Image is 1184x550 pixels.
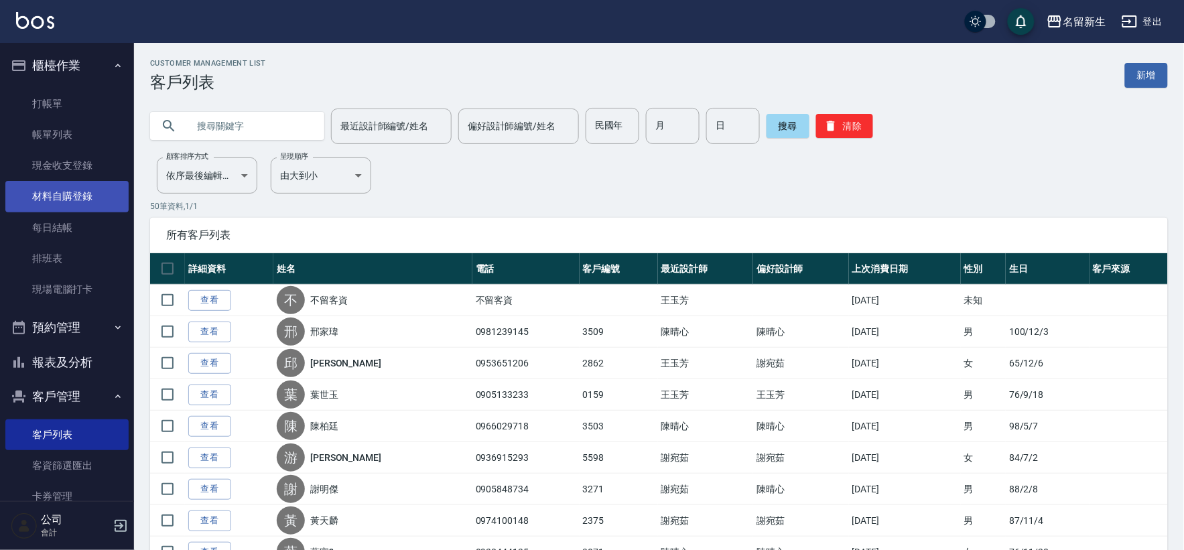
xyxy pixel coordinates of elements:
button: 預約管理 [5,310,129,345]
a: 黃天麟 [310,514,338,527]
td: 65/12/6 [1006,348,1089,379]
a: 卡券管理 [5,481,129,512]
td: 3503 [580,411,658,442]
td: [DATE] [849,442,961,474]
h5: 公司 [41,513,109,527]
td: 王玉芳 [658,348,753,379]
td: 0974100148 [472,505,580,537]
a: 客戶列表 [5,419,129,450]
td: [DATE] [849,316,961,348]
div: 游 [277,443,305,472]
td: 陳晴心 [753,316,848,348]
a: 新增 [1125,63,1168,88]
td: 100/12/3 [1006,316,1089,348]
td: 3271 [580,474,658,505]
div: 陳 [277,412,305,440]
td: 不留客資 [472,285,580,316]
div: 依序最後編輯時間 [157,157,257,194]
a: 打帳單 [5,88,129,119]
td: 2862 [580,348,658,379]
div: 邢 [277,318,305,346]
td: 未知 [961,285,1006,316]
td: 女 [961,348,1006,379]
a: 陳柏廷 [310,419,338,433]
td: 男 [961,379,1006,411]
td: 女 [961,442,1006,474]
td: 王玉芳 [658,379,753,411]
a: 查看 [188,322,231,342]
td: 88/2/8 [1006,474,1089,505]
td: 5598 [580,442,658,474]
th: 生日 [1006,253,1089,285]
td: [DATE] [849,348,961,379]
p: 會計 [41,527,109,539]
td: 謝宛茹 [753,348,848,379]
a: 現金收支登錄 [5,150,129,181]
a: 查看 [188,448,231,468]
div: 黃 [277,506,305,535]
div: 葉 [277,381,305,409]
label: 顧客排序方式 [166,151,208,161]
a: 現場電腦打卡 [5,274,129,305]
td: 男 [961,474,1006,505]
td: 王玉芳 [658,285,753,316]
a: 查看 [188,479,231,500]
button: 報表及分析 [5,345,129,380]
th: 上次消費日期 [849,253,961,285]
td: 0936915293 [472,442,580,474]
button: 搜尋 [767,114,809,138]
td: 陳晴心 [753,411,848,442]
td: 男 [961,505,1006,537]
td: 0905133233 [472,379,580,411]
th: 最近設計師 [658,253,753,285]
a: 邢家瑋 [310,325,338,338]
p: 50 筆資料, 1 / 1 [150,200,1168,212]
a: 帳單列表 [5,119,129,150]
td: 3509 [580,316,658,348]
td: 謝宛茹 [658,474,753,505]
td: 0905848734 [472,474,580,505]
td: 0966029718 [472,411,580,442]
a: [PERSON_NAME] [310,356,381,370]
a: 查看 [188,353,231,374]
img: Person [11,512,38,539]
th: 詳細資料 [185,253,273,285]
th: 客戶來源 [1090,253,1169,285]
td: [DATE] [849,411,961,442]
td: 76/9/18 [1006,379,1089,411]
td: 陳晴心 [658,316,753,348]
a: 謝明傑 [310,482,338,496]
td: 謝宛茹 [753,442,848,474]
button: 客戶管理 [5,379,129,414]
button: 櫃檯作業 [5,48,129,83]
label: 呈現順序 [280,151,308,161]
a: 葉世玉 [310,388,338,401]
div: 謝 [277,475,305,503]
h2: Customer Management List [150,59,266,68]
input: 搜尋關鍵字 [188,108,314,144]
th: 客戶編號 [580,253,658,285]
th: 電話 [472,253,580,285]
td: [DATE] [849,505,961,537]
a: 查看 [188,385,231,405]
div: 由大到小 [271,157,371,194]
th: 偏好設計師 [753,253,848,285]
td: 男 [961,316,1006,348]
td: 陳晴心 [753,474,848,505]
td: 謝宛茹 [658,505,753,537]
a: 材料自購登錄 [5,181,129,212]
button: 清除 [816,114,873,138]
td: 2375 [580,505,658,537]
td: 0981239145 [472,316,580,348]
td: 0159 [580,379,658,411]
span: 所有客戶列表 [166,228,1152,242]
button: 登出 [1116,9,1168,34]
a: 不留客資 [310,293,348,307]
div: 名留新生 [1063,13,1106,30]
td: 陳晴心 [658,411,753,442]
a: 排班表 [5,243,129,274]
a: 查看 [188,416,231,437]
h3: 客戶列表 [150,73,266,92]
th: 性別 [961,253,1006,285]
td: 王玉芳 [753,379,848,411]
